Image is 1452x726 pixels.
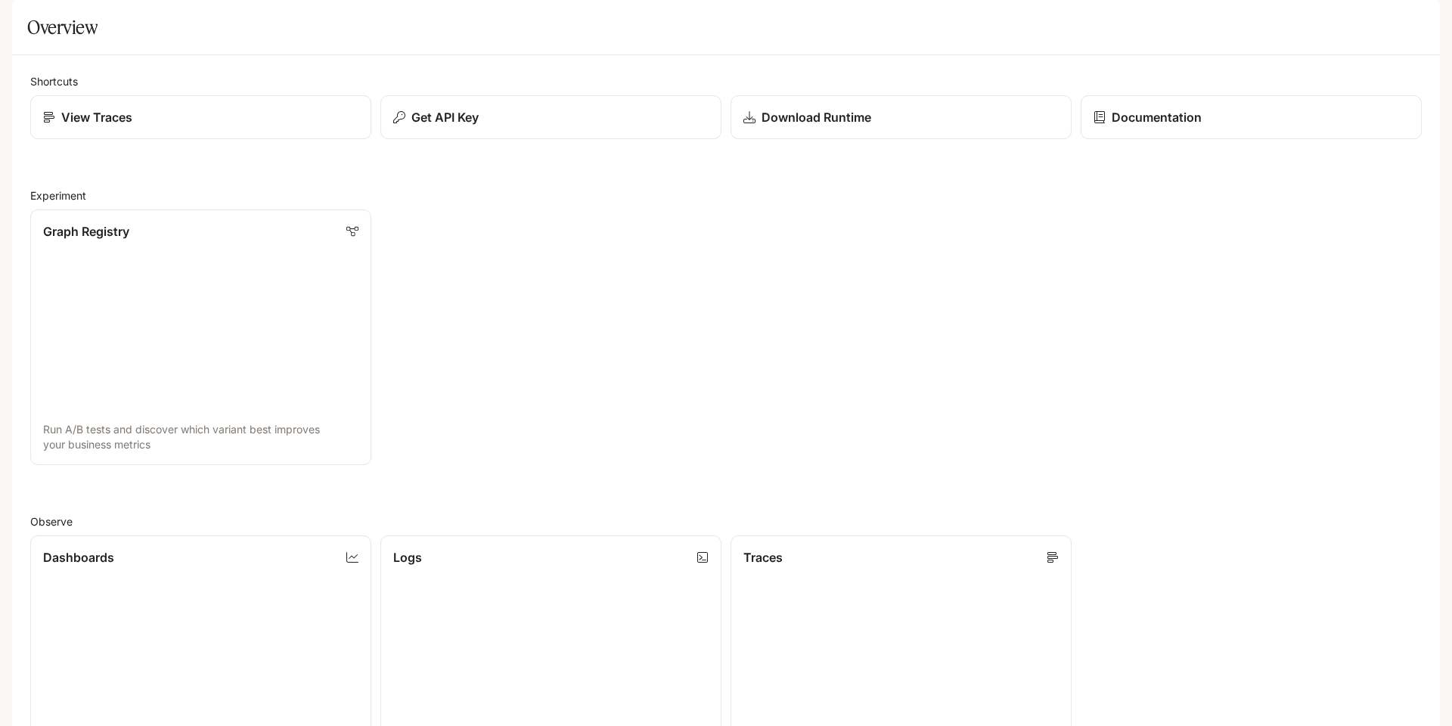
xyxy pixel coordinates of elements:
[411,108,479,126] p: Get API Key
[30,513,1422,529] h2: Observe
[61,108,132,126] p: View Traces
[43,422,358,452] p: Run A/B tests and discover which variant best improves your business metrics
[762,108,871,126] p: Download Runtime
[27,12,98,42] h1: Overview
[30,95,371,139] a: View Traces
[743,548,783,566] p: Traces
[43,548,114,566] p: Dashboards
[30,73,1422,89] h2: Shortcuts
[1112,108,1202,126] p: Documentation
[1081,95,1422,139] a: Documentation
[11,8,39,35] button: open drawer
[43,222,129,240] p: Graph Registry
[380,95,721,139] button: Get API Key
[30,209,371,465] a: Graph RegistryRun A/B tests and discover which variant best improves your business metrics
[731,95,1072,139] a: Download Runtime
[30,188,1422,203] h2: Experiment
[393,548,422,566] p: Logs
